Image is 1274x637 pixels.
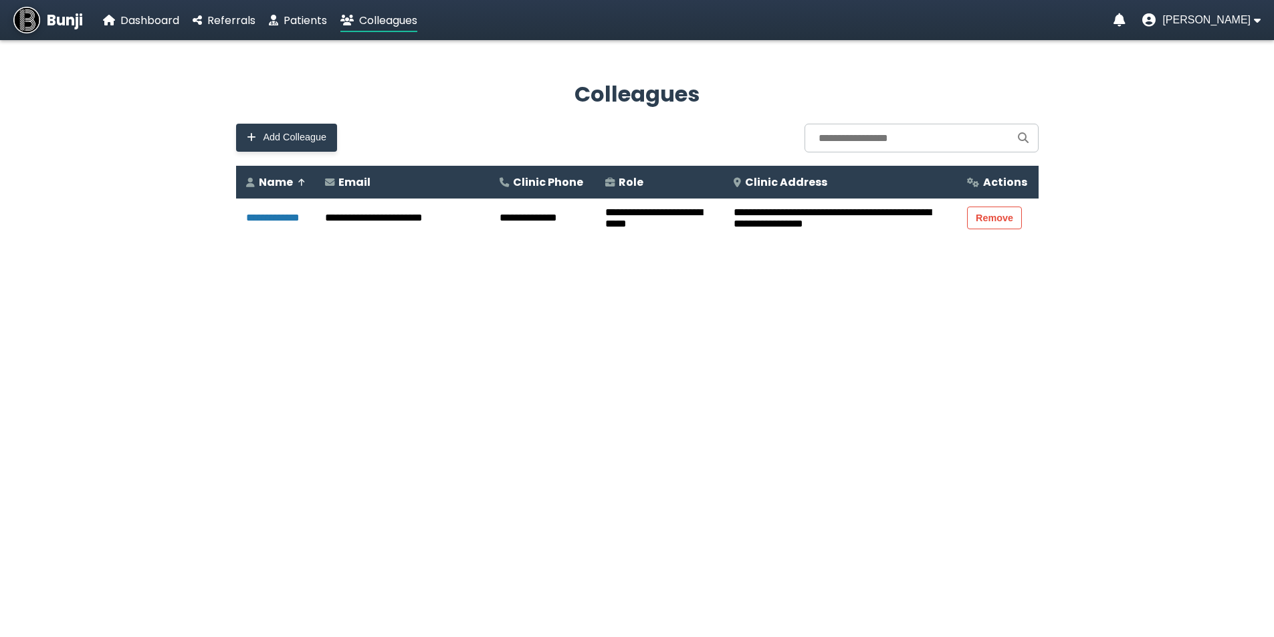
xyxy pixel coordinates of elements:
[47,9,83,31] span: Bunji
[103,12,179,29] a: Dashboard
[1162,14,1251,26] span: [PERSON_NAME]
[263,132,326,143] span: Add Colleague
[315,166,490,199] th: Email
[359,13,417,28] span: Colleagues
[284,13,327,28] span: Patients
[193,12,255,29] a: Referrals
[13,7,83,33] a: Bunji
[724,166,957,199] th: Clinic Address
[340,12,417,29] a: Colleagues
[967,207,1022,229] button: Remove
[236,124,337,152] button: Add Colleague
[1142,13,1261,27] button: User menu
[490,166,595,199] th: Clinic Phone
[1113,13,1126,27] a: Notifications
[236,78,1039,110] h2: Colleagues
[595,166,724,199] th: Role
[957,166,1038,199] th: Actions
[13,7,40,33] img: Bunji Dental Referral Management
[269,12,327,29] a: Patients
[236,166,315,199] th: Name
[120,13,179,28] span: Dashboard
[207,13,255,28] span: Referrals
